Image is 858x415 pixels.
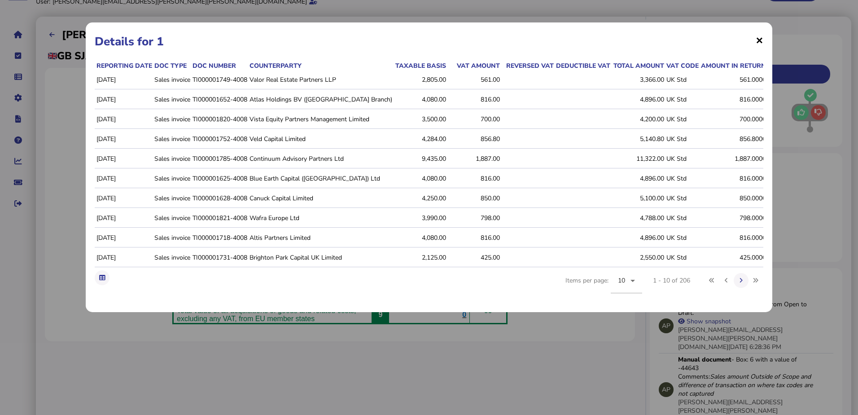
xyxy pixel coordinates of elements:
[613,115,664,124] div: 4,200.00
[153,209,191,228] td: Sales invoice
[448,135,500,143] div: 856.80
[248,130,393,149] td: Veld Capital Limited
[248,61,393,71] th: Counterparty
[95,248,153,267] td: [DATE]
[191,61,248,71] th: Doc number
[665,169,699,188] td: UK Std
[95,150,153,168] td: [DATE]
[665,150,699,168] td: UK Std
[448,214,500,222] div: 798.00
[248,110,393,129] td: Vista Equity Partners Management Limited
[611,268,642,303] mat-form-field: Change page size
[701,115,766,124] div: 700.0000
[448,75,500,84] div: 561.00
[153,130,191,149] td: Sales invoice
[394,155,446,163] div: 9,435.00
[95,130,153,149] td: [DATE]
[613,174,664,183] div: 4,896.00
[95,270,109,285] button: Export table data to Excel
[95,61,153,71] th: Reporting date
[394,135,446,143] div: 4,284.00
[394,234,446,242] div: 4,080.00
[734,273,749,288] button: Next page
[248,90,393,109] td: Atlas Holdings BV ([GEOGRAPHIC_DATA] Branch)
[613,135,664,143] div: 5,140.80
[95,189,153,208] td: [DATE]
[95,229,153,247] td: [DATE]
[756,31,763,49] span: ×
[613,253,664,262] div: 2,550.00
[248,229,393,247] td: Altis Partners Limited
[191,248,248,267] td: TI000001731-4008
[95,169,153,188] td: [DATE]
[665,229,699,247] td: UK Std
[613,214,664,222] div: 4,788.00
[153,90,191,109] td: Sales invoice
[191,169,248,188] td: TI000001625-4008
[613,75,664,84] div: 3,366.00
[613,234,664,242] div: 4,896.00
[394,95,446,104] div: 4,080.00
[394,253,446,262] div: 2,125.00
[502,62,554,70] div: Reversed VAT
[665,189,699,208] td: UK Std
[95,209,153,228] td: [DATE]
[701,234,766,242] div: 816.0000
[653,276,690,285] div: 1 - 10 of 206
[613,95,664,104] div: 4,896.00
[448,194,500,203] div: 850.00
[701,155,766,163] div: 1,887.0000
[665,90,699,109] td: UK Std
[191,189,248,208] td: TI000001628-4008
[448,62,500,70] div: VAT amount
[448,115,500,124] div: 700.00
[565,268,642,303] div: Items per page:
[448,174,500,183] div: 816.00
[665,209,699,228] td: UK Std
[95,71,153,89] td: [DATE]
[248,189,393,208] td: Canuck Capital Limited
[153,150,191,168] td: Sales invoice
[394,75,446,84] div: 2,805.00
[248,248,393,267] td: Brighton Park Capital UK Limited
[448,234,500,242] div: 816.00
[665,130,699,149] td: UK Std
[701,253,766,262] div: 425.0000
[191,150,248,168] td: TI000001785-4008
[153,110,191,129] td: Sales invoice
[248,209,393,228] td: Wafra Europe Ltd
[153,61,191,71] th: Doc type
[618,276,626,285] span: 10
[749,273,763,288] button: Last page
[191,90,248,109] td: TI000001652-4008
[394,62,446,70] div: Taxable basis
[153,189,191,208] td: Sales invoice
[394,194,446,203] div: 4,250.00
[248,150,393,168] td: Continuum Advisory Partners Ltd
[613,62,664,70] div: Total amount
[394,214,446,222] div: 3,990.00
[248,71,393,89] td: Valor Real Estate Partners LLP
[95,34,763,49] h1: Details for 1
[701,135,766,143] div: 856.8000
[665,71,699,89] td: UK Std
[95,110,153,129] td: [DATE]
[95,90,153,109] td: [DATE]
[719,273,734,288] button: Previous page
[448,95,500,104] div: 816.00
[248,169,393,188] td: Blue Earth Capital ([GEOGRAPHIC_DATA]) Ltd
[701,214,766,222] div: 798.0000
[448,253,500,262] div: 425.00
[191,110,248,129] td: TI000001820-4008
[191,209,248,228] td: TI000001821-4008
[394,174,446,183] div: 4,080.00
[613,194,664,203] div: 5,100.00
[448,155,500,163] div: 1,887.00
[556,62,610,70] div: Deductible VAT
[613,155,664,163] div: 11,322.00
[394,115,446,124] div: 3,500.00
[153,229,191,247] td: Sales invoice
[701,75,766,84] div: 561.0000
[665,61,699,71] th: VAT code
[701,194,766,203] div: 850.0000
